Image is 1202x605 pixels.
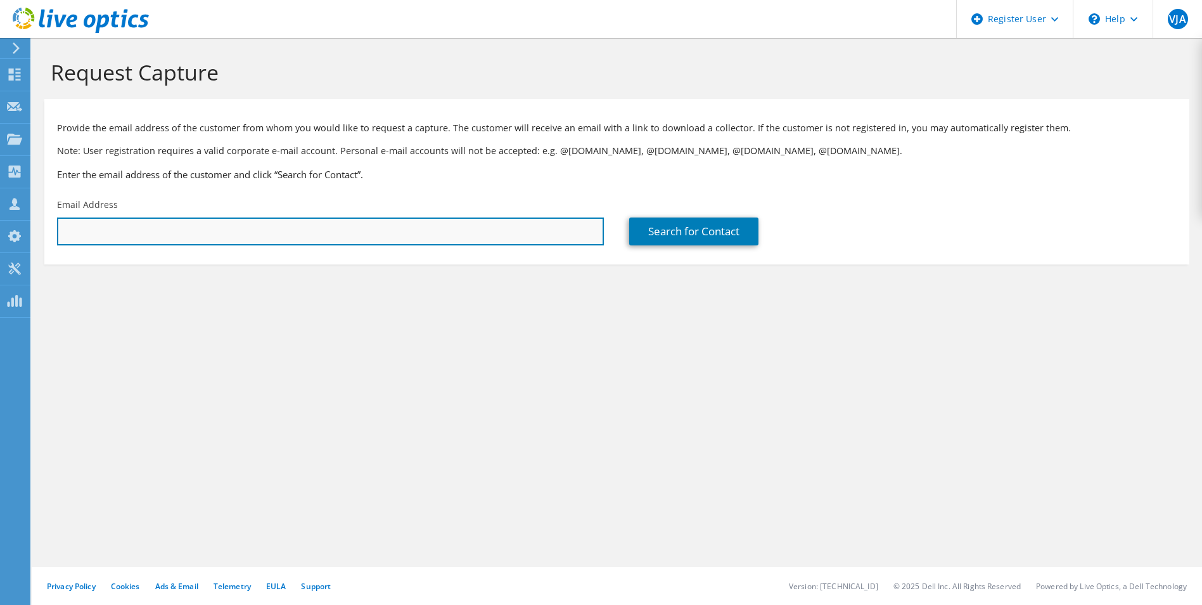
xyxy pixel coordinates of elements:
p: Provide the email address of the customer from whom you would like to request a capture. The cust... [57,121,1177,135]
p: Note: User registration requires a valid corporate e-mail account. Personal e-mail accounts will ... [57,144,1177,158]
a: Support [301,581,331,592]
svg: \n [1089,13,1100,25]
li: Powered by Live Optics, a Dell Technology [1036,581,1187,592]
h1: Request Capture [51,59,1177,86]
li: Version: [TECHNICAL_ID] [789,581,878,592]
a: Privacy Policy [47,581,96,592]
a: Ads & Email [155,581,198,592]
span: VJA [1168,9,1188,29]
a: Telemetry [214,581,251,592]
h3: Enter the email address of the customer and click “Search for Contact”. [57,167,1177,181]
a: EULA [266,581,286,592]
li: © 2025 Dell Inc. All Rights Reserved [893,581,1021,592]
label: Email Address [57,198,118,211]
a: Search for Contact [629,218,758,245]
a: Cookies [111,581,140,592]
